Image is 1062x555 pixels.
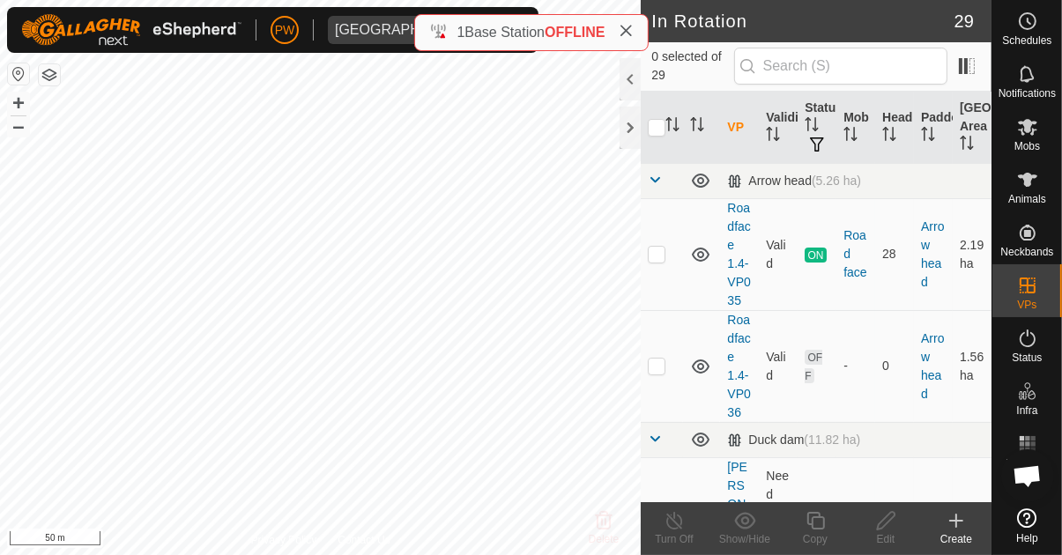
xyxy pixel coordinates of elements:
[727,201,750,307] a: Roadface 1.4-VP035
[1014,141,1040,152] span: Mobs
[1012,352,1042,363] span: Status
[8,63,29,85] button: Reset Map
[759,310,798,422] td: Valid
[843,357,868,375] div: -
[804,433,860,447] span: (11.82 ha)
[759,198,798,310] td: Valid
[843,226,868,282] div: Road face
[727,313,750,419] a: Roadface 1.4-VP036
[651,48,733,85] span: 0 selected of 29
[953,92,991,164] th: [GEOGRAPHIC_DATA] Area
[954,8,974,34] span: 29
[1002,35,1051,46] span: Schedules
[665,120,680,134] p-sorticon: Activate to sort
[1016,533,1038,544] span: Help
[999,88,1056,99] span: Notifications
[1017,300,1036,310] span: VPs
[875,92,914,164] th: Head
[992,501,1062,551] a: Help
[836,92,875,164] th: Mob
[805,248,826,263] span: ON
[843,129,858,144] p-sorticon: Activate to sort
[251,532,317,548] a: Privacy Policy
[875,198,914,310] td: 28
[1001,449,1054,502] div: Open chat
[921,129,935,144] p-sorticon: Activate to sort
[328,16,489,44] span: Kawhia Farm
[727,174,861,189] div: Arrow head
[8,92,29,114] button: +
[875,310,914,422] td: 0
[780,531,850,547] div: Copy
[335,23,482,37] div: [GEOGRAPHIC_DATA]
[953,310,991,422] td: 1.56 ha
[805,120,819,134] p-sorticon: Activate to sort
[720,92,759,164] th: VP
[639,531,709,547] div: Turn Off
[1000,247,1053,257] span: Neckbands
[805,350,822,383] span: OFF
[464,25,545,40] span: Base Station
[1006,458,1049,469] span: Heatmap
[921,331,944,401] a: Arrow head
[798,92,836,164] th: Status
[1016,405,1037,416] span: Infra
[545,25,605,40] span: OFFLINE
[960,138,974,152] p-sorticon: Activate to sort
[457,25,464,40] span: 1
[766,129,780,144] p-sorticon: Activate to sort
[709,531,780,547] div: Show/Hide
[39,64,60,85] button: Map Layers
[338,532,390,548] a: Contact Us
[850,531,921,547] div: Edit
[921,531,991,547] div: Create
[651,11,954,32] h2: In Rotation
[21,14,241,46] img: Gallagher Logo
[734,48,947,85] input: Search (S)
[921,219,944,289] a: Arrow head
[275,21,295,40] span: PW
[690,120,704,134] p-sorticon: Activate to sort
[914,92,953,164] th: Paddock
[882,129,896,144] p-sorticon: Activate to sort
[953,198,991,310] td: 2.19 ha
[8,115,29,137] button: –
[1008,194,1046,204] span: Animals
[812,174,861,188] span: (5.26 ha)
[727,433,860,448] div: Duck dam
[759,92,798,164] th: Validity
